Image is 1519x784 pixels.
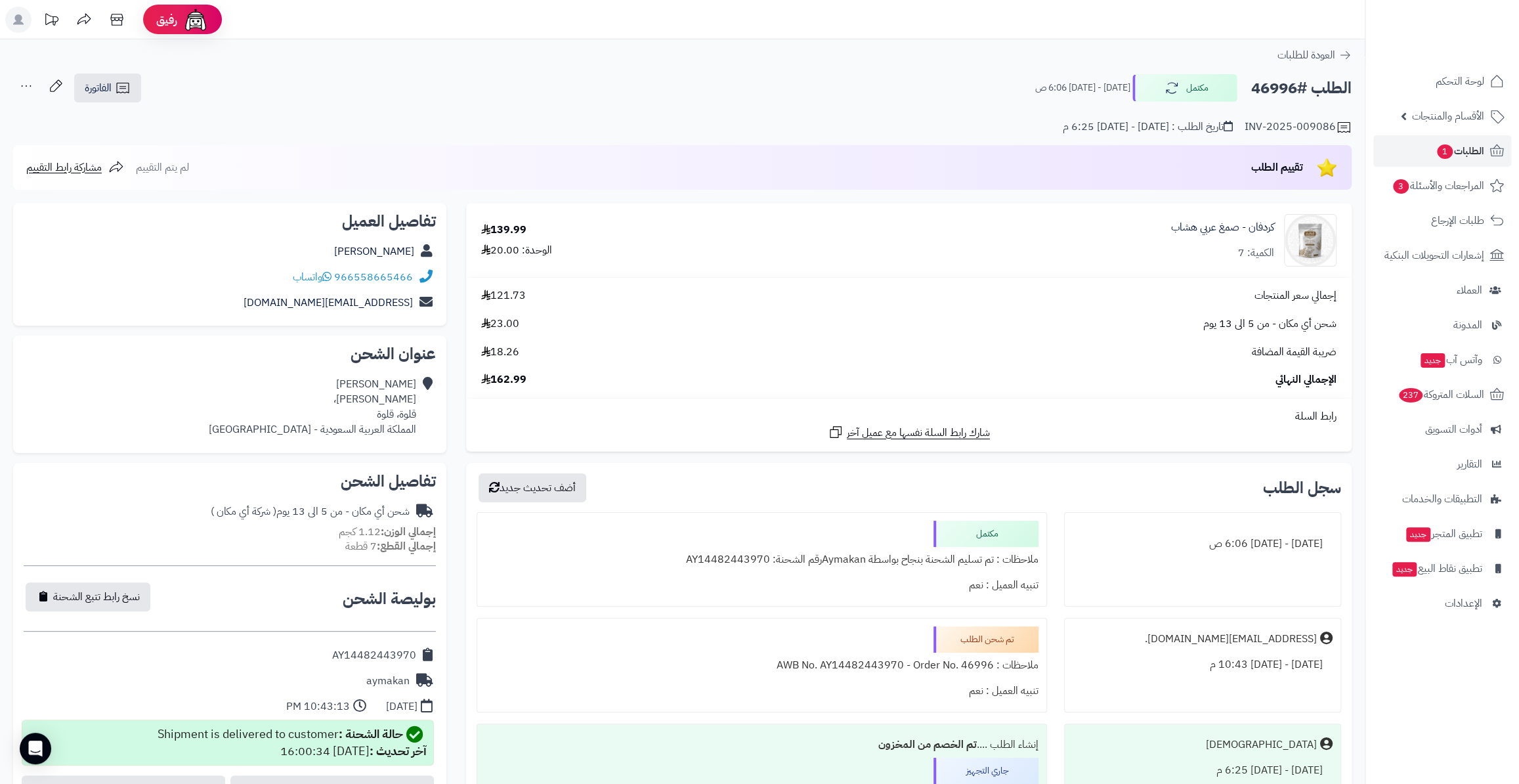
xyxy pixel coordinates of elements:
span: ( شركة أي مكان ) [211,504,276,519]
div: [DATE] - [DATE] 10:43 م [1073,652,1333,678]
a: المدونة [1373,309,1511,341]
div: [DATE] - [DATE] 6:25 م [1073,758,1333,783]
div: [DATE] - [DATE] 6:06 ص [1073,531,1333,557]
span: التطبيقات والخدمات [1402,490,1482,508]
a: تحديثات المنصة [35,7,68,36]
span: الفاتورة [85,80,112,96]
span: المراجعات والأسئلة [1392,177,1484,195]
span: 23.00 [481,316,519,332]
span: وآتس آب [1419,351,1482,369]
strong: إجمالي القطع: [377,538,436,554]
a: الإعدادات [1373,588,1511,619]
a: المراجعات والأسئلة3 [1373,170,1511,202]
div: إنشاء الطلب .... [485,732,1038,758]
strong: حالة الشحنة : [339,725,403,743]
a: الطلبات1 [1373,135,1511,167]
span: 237 [1398,387,1423,403]
span: 3 [1392,179,1409,194]
button: نسخ رابط تتبع الشحنة [26,582,150,611]
a: التقارير [1373,448,1511,480]
b: تم الخصم من المخزون [878,737,977,752]
span: طلبات الإرجاع [1431,211,1484,230]
button: أضف تحديث جديد [479,473,586,502]
button: مكتمل [1132,74,1237,102]
span: تقييم الطلب [1251,160,1303,175]
h3: سجل الطلب [1263,480,1341,496]
div: 139.99 [481,223,526,238]
span: لوحة التحكم [1436,72,1484,91]
a: الفاتورة [74,74,141,102]
div: جاري التجهيز [933,758,1038,784]
a: أدوات التسويق [1373,414,1511,445]
span: شحن أي مكان - من 5 الى 13 يوم [1203,316,1337,332]
span: إشعارات التحويلات البنكية [1384,246,1484,265]
h2: عنوان الشحن [24,346,436,362]
h2: تفاصيل العميل [24,213,436,229]
span: الطلبات [1436,142,1484,160]
div: تنبيه العميل : نعم [485,573,1038,598]
div: الوحدة: 20.00 [481,243,552,258]
div: INV-2025-009086 [1245,120,1352,135]
span: نسخ رابط تتبع الشحنة [53,589,140,605]
div: مكتمل [933,521,1038,547]
span: مشاركة رابط التقييم [26,160,102,175]
div: شحن أي مكان - من 5 الى 13 يوم [211,504,410,519]
span: جديد [1421,353,1445,368]
a: السلات المتروكة237 [1373,379,1511,410]
img: karpro1-90x90.jpg [1285,214,1336,267]
a: واتساب [293,269,332,285]
span: 121.73 [481,288,526,303]
div: ملاحظات : تم تسليم الشحنة بنجاح بواسطة Aymakanرقم الشحنة: AY14482443970 [485,547,1038,573]
div: تنبيه العميل : نعم [485,678,1038,704]
span: السلات المتروكة [1398,385,1484,404]
div: Open Intercom Messenger [20,733,51,764]
div: تاريخ الطلب : [DATE] - [DATE] 6:25 م [1063,120,1233,135]
small: 7 قطعة [345,538,436,554]
a: [PERSON_NAME] [334,244,414,259]
div: [DATE] [386,699,417,714]
a: كردفان - صمغ عربي هشاب [1171,220,1274,235]
span: المدونة [1453,316,1482,334]
span: أدوات التسويق [1425,420,1482,439]
span: الإعدادات [1445,594,1482,613]
span: إجمالي سعر المنتجات [1254,288,1337,303]
h2: الطلب #46996 [1251,75,1352,102]
div: تم شحن الطلب [933,626,1038,653]
span: رفيق [156,12,177,28]
div: رابط السلة [471,409,1346,424]
div: [EMAIL_ADDRESS][DOMAIN_NAME]. [1145,632,1317,647]
a: طلبات الإرجاع [1373,205,1511,236]
span: الأقسام والمنتجات [1412,107,1484,125]
span: التقارير [1457,455,1482,473]
span: لم يتم التقييم [136,160,189,175]
div: AY14482443970 [332,648,416,663]
span: الإجمالي النهائي [1275,372,1337,387]
img: logo-2.png [1430,25,1507,53]
a: وآتس آبجديد [1373,344,1511,376]
div: [PERSON_NAME] [PERSON_NAME]، قلوة، قلوة المملكة العربية السعودية - [GEOGRAPHIC_DATA] [209,377,416,437]
span: 18.26 [481,345,519,360]
span: العملاء [1457,281,1482,299]
small: 1.12 كجم [339,524,436,540]
div: Shipment is delivered to customer [DATE] 16:00:34 [158,726,427,760]
div: aymakan [366,674,410,689]
a: 966558665466 [334,269,413,285]
span: 162.99 [481,372,526,387]
span: العودة للطلبات [1277,47,1335,63]
small: [DATE] - [DATE] 6:06 ص [1035,81,1130,95]
a: تطبيق المتجرجديد [1373,518,1511,550]
span: تطبيق المتجر [1405,525,1482,543]
a: إشعارات التحويلات البنكية [1373,240,1511,271]
span: جديد [1406,527,1430,542]
h2: تفاصيل الشحن [24,473,436,489]
div: [DEMOGRAPHIC_DATA] [1206,737,1317,752]
span: جديد [1392,562,1417,577]
a: مشاركة رابط التقييم [26,160,124,175]
span: شارك رابط السلة نفسها مع عميل آخر [847,425,990,441]
a: العودة للطلبات [1277,47,1352,63]
div: الكمية: 7 [1238,246,1274,261]
h2: بوليصة الشحن [343,591,436,607]
strong: آخر تحديث : [370,742,427,760]
strong: إجمالي الوزن: [381,524,436,540]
